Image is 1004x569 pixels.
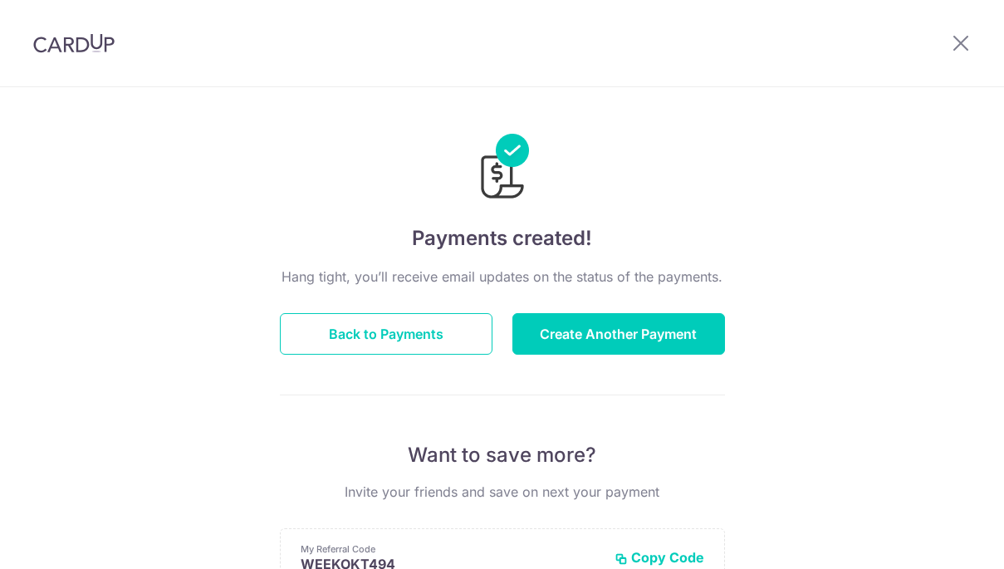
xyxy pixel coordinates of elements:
[512,313,725,355] button: Create Another Payment
[280,267,725,287] p: Hang tight, you’ll receive email updates on the status of the payments.
[33,33,115,53] img: CardUp
[476,134,529,204] img: Payments
[615,549,704,566] button: Copy Code
[280,442,725,468] p: Want to save more?
[280,223,725,253] h4: Payments created!
[280,482,725,502] p: Invite your friends and save on next your payment
[301,542,601,556] p: My Referral Code
[280,313,492,355] button: Back to Payments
